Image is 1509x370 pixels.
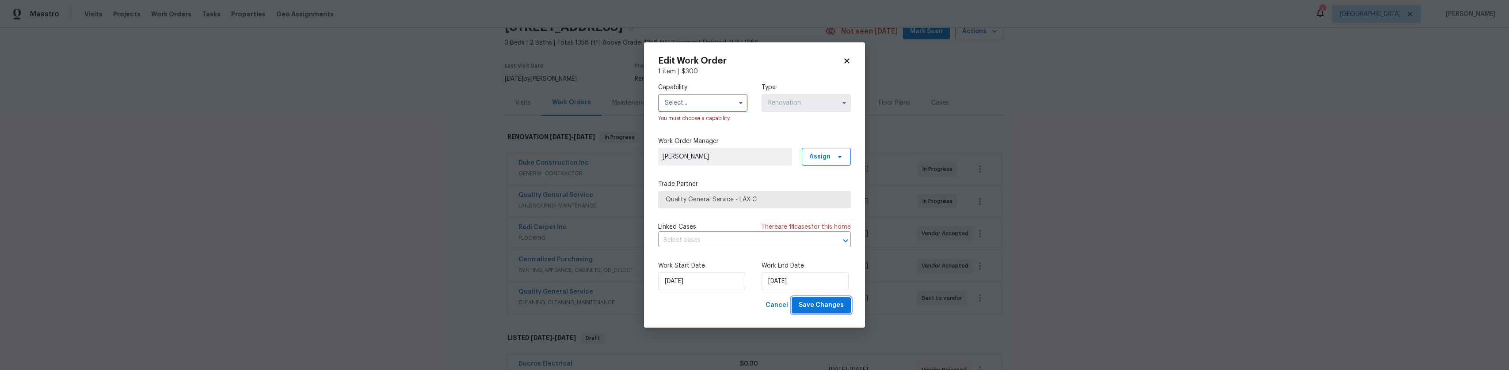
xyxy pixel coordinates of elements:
[762,261,851,270] label: Work End Date
[658,83,747,92] label: Capability
[839,234,852,247] button: Open
[658,272,745,290] input: M/D/YYYY
[658,137,851,146] label: Work Order Manager
[658,223,696,231] span: Linked Cases
[809,152,831,161] span: Assign
[735,98,746,108] button: Show options
[762,94,851,112] input: Select...
[663,152,788,161] span: [PERSON_NAME]
[839,98,850,108] button: Show options
[766,300,788,311] span: Cancel
[792,297,851,313] button: Save Changes
[658,114,747,123] div: You must choose a capability.
[666,195,843,204] span: Quality General Service - LAX-C
[682,68,698,75] span: $ 300
[789,224,794,230] span: 11
[658,180,851,189] label: Trade Partner
[799,300,844,311] span: Save Changes
[658,94,747,112] input: Select...
[762,272,849,290] input: M/D/YYYY
[658,57,843,65] h2: Edit Work Order
[761,223,851,231] span: There are case s for this home
[658,234,826,247] input: Select cases
[762,83,851,92] label: Type
[658,261,747,270] label: Work Start Date
[762,297,792,313] button: Cancel
[658,67,851,76] div: 1 item |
